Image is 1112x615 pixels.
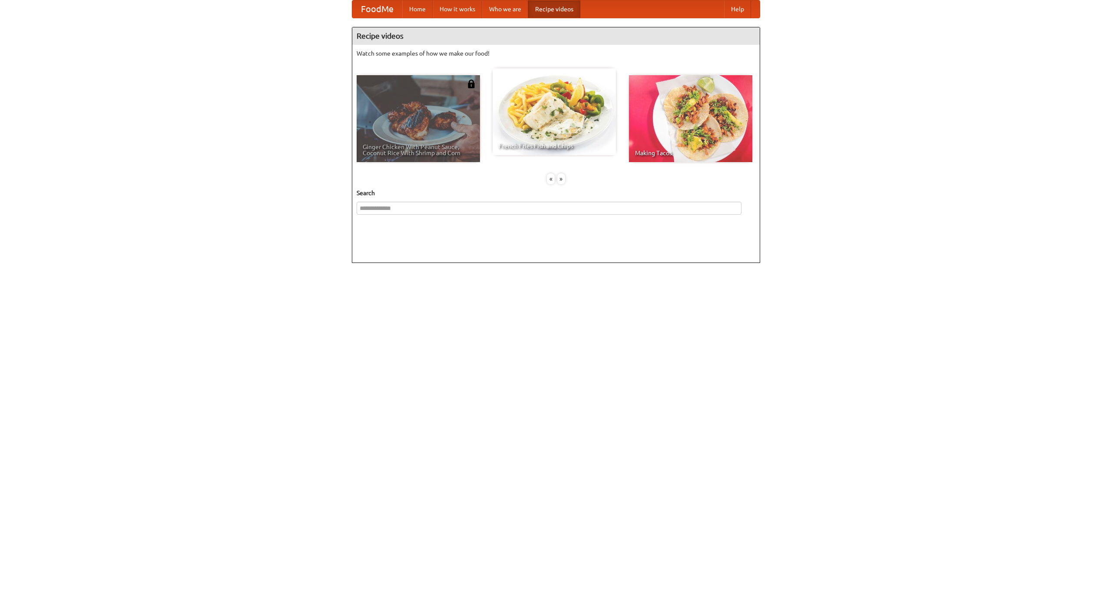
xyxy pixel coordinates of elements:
a: Recipe videos [528,0,580,18]
span: French Fries Fish and Chips [499,143,610,149]
div: » [557,173,565,184]
a: How it works [433,0,482,18]
div: « [547,173,555,184]
span: Making Tacos [635,150,746,156]
a: Home [402,0,433,18]
a: French Fries Fish and Chips [493,68,616,155]
a: FoodMe [352,0,402,18]
h5: Search [357,189,755,197]
a: Making Tacos [629,75,752,162]
a: Who we are [482,0,528,18]
a: Help [724,0,751,18]
p: Watch some examples of how we make our food! [357,49,755,58]
img: 483408.png [467,80,476,88]
h4: Recipe videos [352,27,760,45]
